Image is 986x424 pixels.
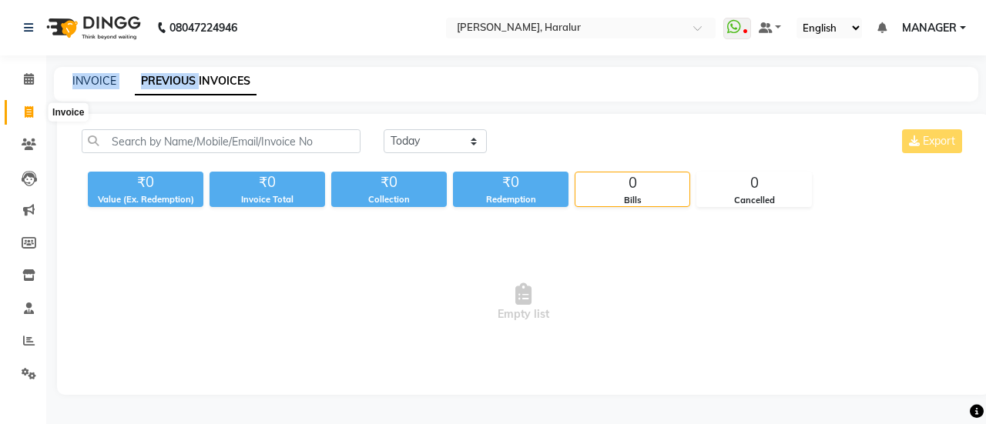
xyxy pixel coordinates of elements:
div: 0 [697,172,811,194]
div: Cancelled [697,194,811,207]
img: logo [39,6,145,49]
a: INVOICE [72,74,116,88]
b: 08047224946 [169,6,237,49]
span: Empty list [82,225,965,379]
div: Invoice Total [210,193,325,206]
div: ₹0 [210,172,325,193]
div: ₹0 [453,172,568,193]
div: Collection [331,193,447,206]
div: Redemption [453,193,568,206]
a: PREVIOUS INVOICES [135,68,257,95]
div: 0 [575,172,689,194]
div: Invoice [49,103,88,122]
input: Search by Name/Mobile/Email/Invoice No [82,129,361,153]
div: Value (Ex. Redemption) [88,193,203,206]
div: Bills [575,194,689,207]
span: MANAGER [902,20,957,36]
div: ₹0 [331,172,447,193]
div: ₹0 [88,172,203,193]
